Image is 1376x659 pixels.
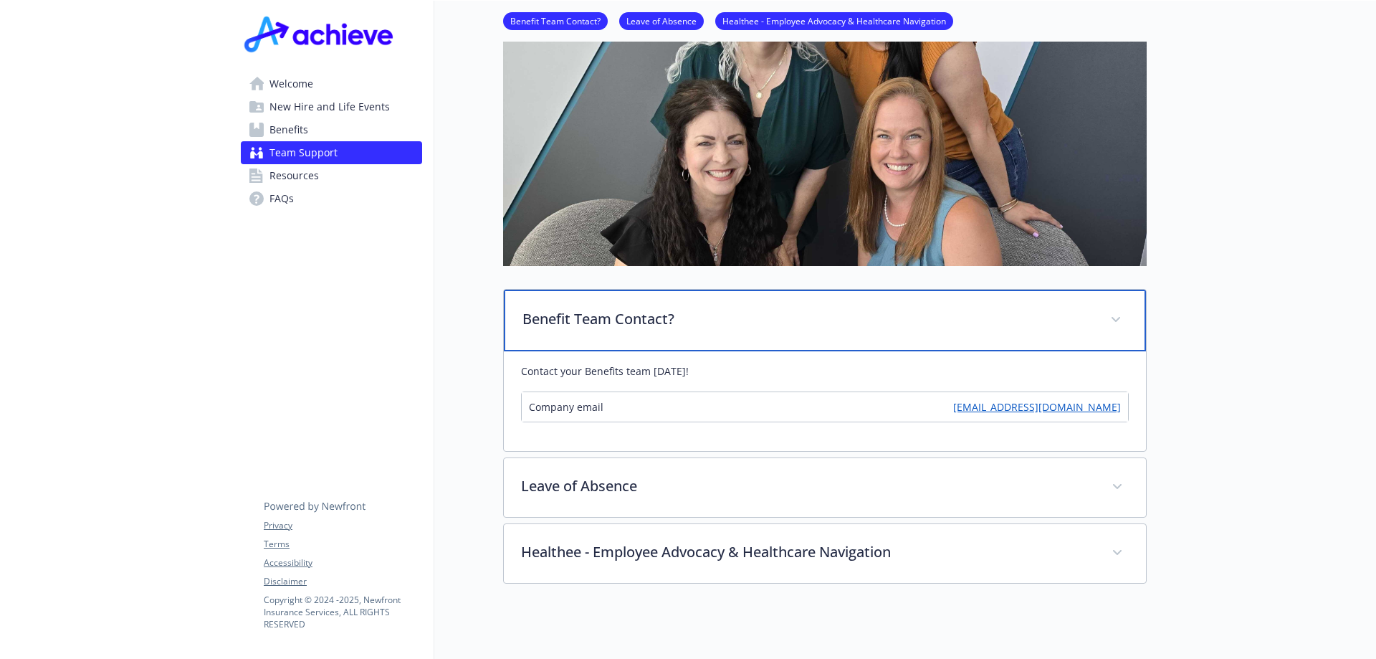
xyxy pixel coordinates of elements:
span: Resources [269,164,319,187]
div: Benefit Team Contact? [504,351,1146,451]
a: Team Support [241,141,422,164]
span: Company email [529,399,603,414]
span: Welcome [269,72,313,95]
a: [EMAIL_ADDRESS][DOMAIN_NAME] [953,399,1121,414]
p: Leave of Absence [521,475,1094,497]
a: Resources [241,164,422,187]
a: Terms [264,538,421,551]
p: Contact your Benefits team [DATE]! [521,363,1129,380]
a: Privacy [264,519,421,532]
div: Benefit Team Contact? [504,290,1146,351]
a: Disclaimer [264,575,421,588]
p: Copyright © 2024 - 2025 , Newfront Insurance Services, ALL RIGHTS RESERVED [264,594,421,630]
span: FAQs [269,187,294,210]
a: Welcome [241,72,422,95]
p: Healthee - Employee Advocacy & Healthcare Navigation [521,541,1094,563]
div: Leave of Absence [504,458,1146,517]
a: Accessibility [264,556,421,569]
span: New Hire and Life Events [269,95,390,118]
a: Benefit Team Contact? [503,14,608,27]
a: FAQs [241,187,422,210]
a: Benefits [241,118,422,141]
div: Healthee - Employee Advocacy & Healthcare Navigation [504,524,1146,583]
span: Team Support [269,141,338,164]
span: Benefits [269,118,308,141]
a: Healthee - Employee Advocacy & Healthcare Navigation [715,14,953,27]
p: Benefit Team Contact? [522,308,1093,330]
a: Leave of Absence [619,14,704,27]
a: New Hire and Life Events [241,95,422,118]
